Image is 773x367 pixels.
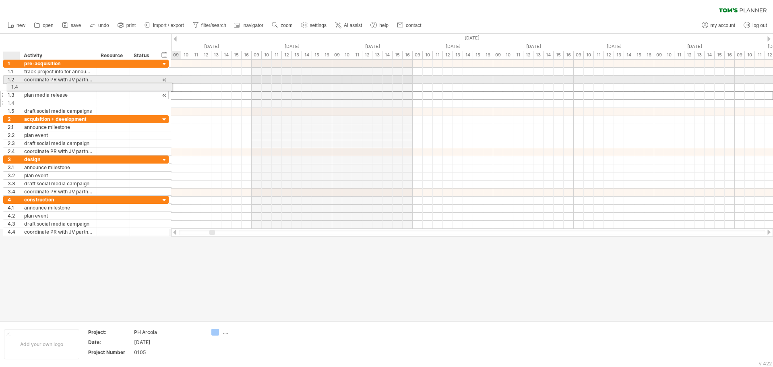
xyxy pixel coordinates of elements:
div: 4.3 [8,220,20,228]
div: 10 [181,51,191,59]
div: 2.3 [8,139,20,147]
span: my account [711,23,735,28]
div: 4.4 [8,228,20,236]
span: help [379,23,389,28]
div: 2.2 [8,131,20,139]
span: zoom [281,23,292,28]
div: 16 [564,51,574,59]
div: construction [24,196,93,203]
div: 16 [644,51,654,59]
a: undo [87,20,112,31]
a: filter/search [190,20,229,31]
div: 14 [221,51,231,59]
a: log out [742,20,769,31]
div: 12 [282,51,292,59]
div: 12 [684,51,694,59]
span: navigator [244,23,263,28]
div: 11 [755,51,765,59]
span: filter/search [201,23,226,28]
div: 10 [664,51,674,59]
div: Tuesday, 11 November 2025 [493,42,574,51]
div: 16 [483,51,493,59]
div: 11 [352,51,362,59]
div: Monday, 10 November 2025 [413,42,493,51]
a: contact [395,20,424,31]
div: Date: [88,339,132,346]
div: 2.1 [8,123,20,131]
div: 16 [725,51,735,59]
div: Friday, 7 November 2025 [171,42,252,51]
div: 09 [493,51,503,59]
div: 13 [372,51,382,59]
div: 13 [694,51,705,59]
div: 12 [604,51,614,59]
div: 10 [262,51,272,59]
div: 15 [231,51,242,59]
div: announce milestone [24,204,93,211]
div: 09 [574,51,584,59]
div: 13 [211,51,221,59]
div: Saturday, 8 November 2025 [252,42,332,51]
div: 3.2 [8,172,20,179]
div: Thursday, 13 November 2025 [654,42,735,51]
div: 4.1 [8,204,20,211]
div: [DATE] [134,339,202,346]
a: new [6,20,28,31]
div: 1.4 [8,99,20,107]
div: 12 [443,51,453,59]
div: 14 [302,51,312,59]
div: 12 [362,51,372,59]
div: acquisition + development [24,115,93,123]
div: 09 [413,51,423,59]
div: 15 [715,51,725,59]
div: 0105 [134,349,202,356]
div: 12 [523,51,533,59]
span: settings [310,23,327,28]
div: 15 [554,51,564,59]
div: Activity [24,52,92,60]
div: pre-acquisition [24,60,93,67]
a: zoom [270,20,295,31]
div: 4.2 [8,212,20,220]
div: 09 [332,51,342,59]
div: 13 [533,51,544,59]
div: 10 [423,51,433,59]
span: save [71,23,81,28]
div: draft social media campaign [24,139,93,147]
div: 10 [584,51,594,59]
div: draft social media campaigns [24,107,93,115]
div: 09 [654,51,664,59]
div: 1 [8,60,20,67]
div: plan event [24,212,93,220]
a: save [60,20,83,31]
div: 3 [8,156,20,163]
div: .... [223,329,267,336]
a: import / export [142,20,186,31]
div: coordinate PR with JV partner [24,76,93,83]
div: draft social media campaign [24,220,93,228]
div: track project info for announcement [24,68,93,75]
div: 12 [201,51,211,59]
div: 15 [634,51,644,59]
div: 11 [513,51,523,59]
div: 3.1 [8,164,20,171]
a: help [368,20,391,31]
div: Status [134,52,151,60]
div: 13 [453,51,463,59]
div: 1.5 [8,107,20,115]
div: 11 [191,51,201,59]
div: plan media release [24,91,93,99]
div: 11 [272,51,282,59]
a: settings [299,20,329,31]
div: 10 [503,51,513,59]
div: announce milestone [24,123,93,131]
span: print [126,23,136,28]
div: Wednesday, 12 November 2025 [574,42,654,51]
div: 1.2 [8,76,20,83]
div: 15 [473,51,483,59]
div: plan event [24,131,93,139]
div: PH Arcola [134,329,202,336]
div: 14 [463,51,473,59]
div: 13 [614,51,624,59]
div: 15 [393,51,403,59]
